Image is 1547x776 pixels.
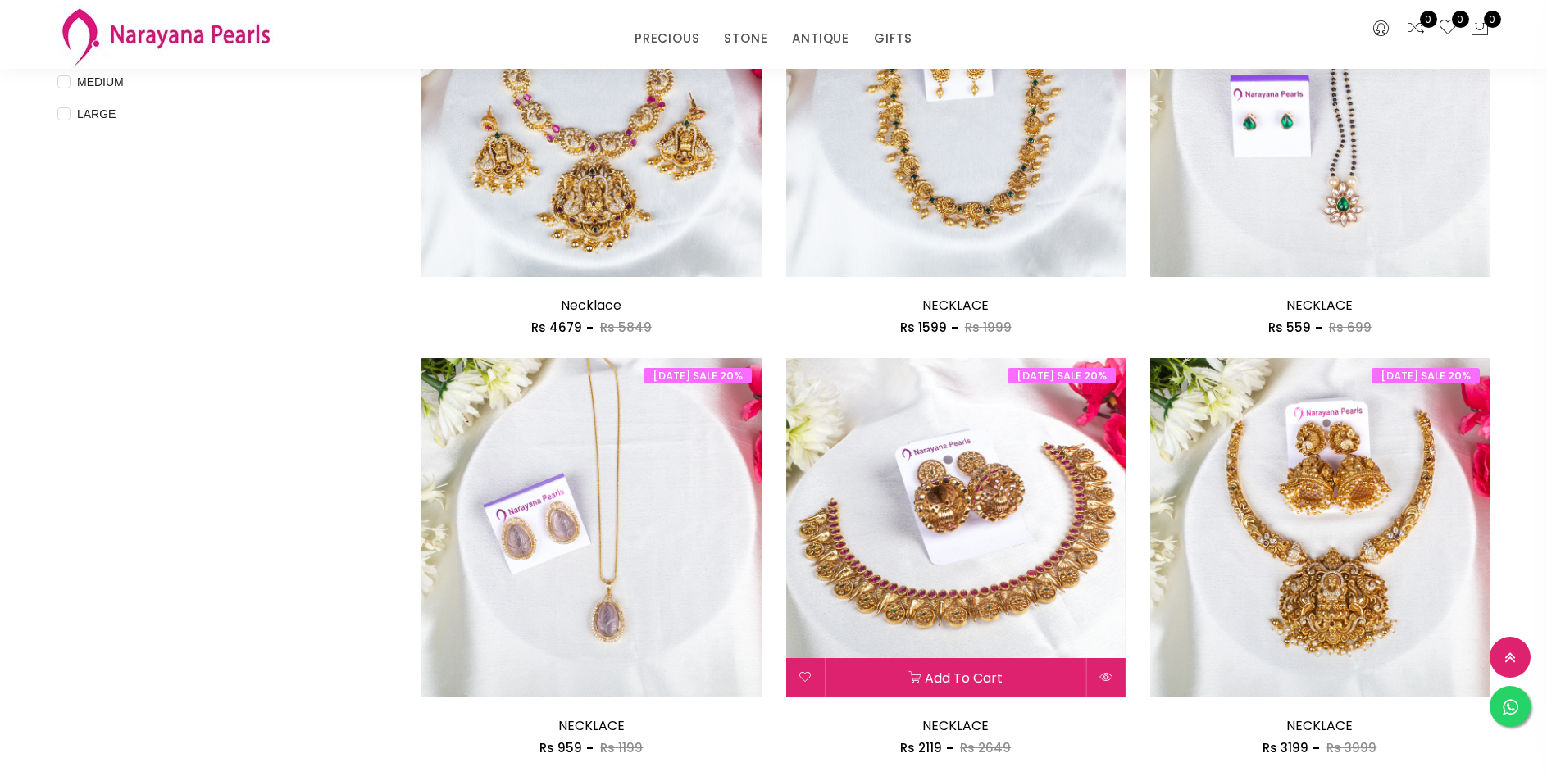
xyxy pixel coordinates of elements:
[826,658,1086,697] button: Add to cart
[1286,296,1353,315] a: NECKLACE
[900,739,942,756] span: Rs 2119
[558,716,625,735] a: NECKLACE
[600,739,643,756] span: Rs 1199
[874,26,912,51] a: GIFTS
[1329,319,1372,336] span: Rs 699
[644,368,752,383] span: [DATE] SALE 20%
[539,739,582,756] span: Rs 959
[1372,368,1480,383] span: [DATE] SALE 20%
[531,319,582,336] span: Rs 4679
[900,319,947,336] span: Rs 1599
[1484,11,1501,28] span: 0
[1452,11,1469,28] span: 0
[1420,11,1437,28] span: 0
[1263,739,1308,756] span: Rs 3199
[1087,658,1126,697] button: Quick View
[561,296,621,315] a: Necklace
[960,739,1011,756] span: Rs 2649
[922,296,989,315] a: NECKLACE
[965,319,1012,336] span: Rs 1999
[71,73,130,91] span: MEDIUM
[635,26,699,51] a: PRECIOUS
[1268,319,1311,336] span: Rs 559
[1438,18,1458,39] a: 0
[1286,716,1353,735] a: NECKLACE
[792,26,849,51] a: ANTIQUE
[1326,739,1376,756] span: Rs 3999
[922,716,989,735] a: NECKLACE
[600,319,652,336] span: Rs 5849
[786,658,825,697] button: Add to wishlist
[724,26,767,51] a: STONE
[71,105,122,123] span: LARGE
[1470,18,1490,39] button: 0
[1008,368,1116,383] span: [DATE] SALE 20%
[1406,18,1426,39] a: 0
